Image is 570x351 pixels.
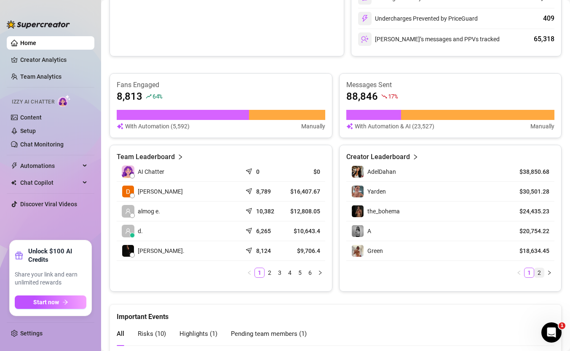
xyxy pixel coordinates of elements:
[33,299,59,306] span: Start now
[244,268,254,278] li: Previous Page
[535,268,544,277] a: 2
[153,92,162,100] span: 64 %
[352,225,364,237] img: A
[20,176,80,189] span: Chat Copilot
[358,32,500,46] div: [PERSON_NAME]’s messages and PPVs tracked
[7,20,70,29] img: logo-BBDzfeDw.svg
[246,206,254,214] span: send
[58,95,71,107] img: AI Chatter
[525,268,534,277] a: 1
[367,228,371,234] span: A
[275,268,285,278] li: 3
[388,92,398,100] span: 17 %
[530,122,554,131] article: Manually
[315,268,325,278] li: Next Page
[138,187,183,196] span: [PERSON_NAME]
[543,13,554,24] div: 409
[285,268,294,277] a: 4
[117,152,175,162] article: Team Leaderboard
[122,186,134,197] img: Dana Roz
[289,207,320,215] article: $12,808.05
[541,322,562,343] iframe: Intercom live chat
[125,122,190,131] article: With Automation (5,592)
[117,330,124,338] span: All
[352,186,364,197] img: Yarden
[15,271,86,287] span: Share your link and earn unlimited rewards
[122,245,134,257] img: Chap צ׳אפ
[20,128,36,134] a: Setup
[117,90,142,103] article: 8,813
[318,270,323,275] span: right
[559,322,565,329] span: 1
[346,122,353,131] img: svg%3e
[352,205,364,217] img: the_bohema
[361,35,369,43] img: svg%3e
[177,152,183,162] span: right
[138,207,160,216] span: almog e.
[244,268,254,278] button: left
[255,268,264,277] a: 1
[125,228,131,234] span: user
[117,305,554,322] div: Important Events
[346,152,410,162] article: Creator Leaderboard
[285,268,295,278] li: 4
[295,268,305,278] li: 5
[117,122,123,131] img: svg%3e
[352,245,364,257] img: Green
[247,270,252,275] span: left
[352,166,364,178] img: AdelDahan
[20,330,43,337] a: Settings
[367,208,400,215] span: the_bohema
[138,246,185,255] span: [PERSON_NAME].
[254,268,265,278] li: 1
[275,268,284,277] a: 3
[511,247,549,255] article: $18,634.45
[524,268,534,278] li: 1
[514,268,524,278] button: left
[355,122,434,131] article: With Automation & AI (23,527)
[28,247,86,264] strong: Unlock $100 AI Credits
[511,168,549,176] article: $38,850.68
[514,268,524,278] li: Previous Page
[305,268,315,277] a: 6
[511,207,549,215] article: $24,435.23
[301,122,325,131] article: Manually
[256,227,271,235] article: 6,265
[20,53,88,66] a: Creator Analytics
[146,93,152,99] span: rise
[534,268,544,278] li: 2
[289,247,320,255] article: $9,706.4
[117,80,325,90] article: Fans Engaged
[256,187,271,196] article: 8,789
[138,330,166,338] span: Risks ( 10 )
[256,247,271,255] article: 8,124
[122,165,134,178] img: izzy-ai-chatter-avatar-DDCN_rTZ.svg
[544,268,554,278] li: Next Page
[511,227,549,235] article: $20,754.22
[346,80,555,90] article: Messages Sent
[315,268,325,278] button: right
[15,295,86,309] button: Start nowarrow-right
[358,12,478,25] div: Undercharges Prevented by PriceGuard
[289,227,320,235] article: $10,643.4
[289,168,320,176] article: $0
[246,226,254,234] span: send
[12,98,54,106] span: Izzy AI Chatter
[381,93,387,99] span: fall
[20,73,62,80] a: Team Analytics
[20,159,80,173] span: Automations
[305,268,315,278] li: 6
[125,208,131,214] span: user
[367,168,396,175] span: AdelDahan
[547,270,552,275] span: right
[62,299,68,305] span: arrow-right
[20,114,42,121] a: Content
[534,34,554,44] div: 65,318
[246,186,254,194] span: send
[412,152,418,162] span: right
[265,268,275,278] li: 2
[231,330,307,338] span: Pending team members ( 1 )
[138,167,164,176] span: AI Chatter
[11,180,16,186] img: Chat Copilot
[346,90,378,103] article: 88,846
